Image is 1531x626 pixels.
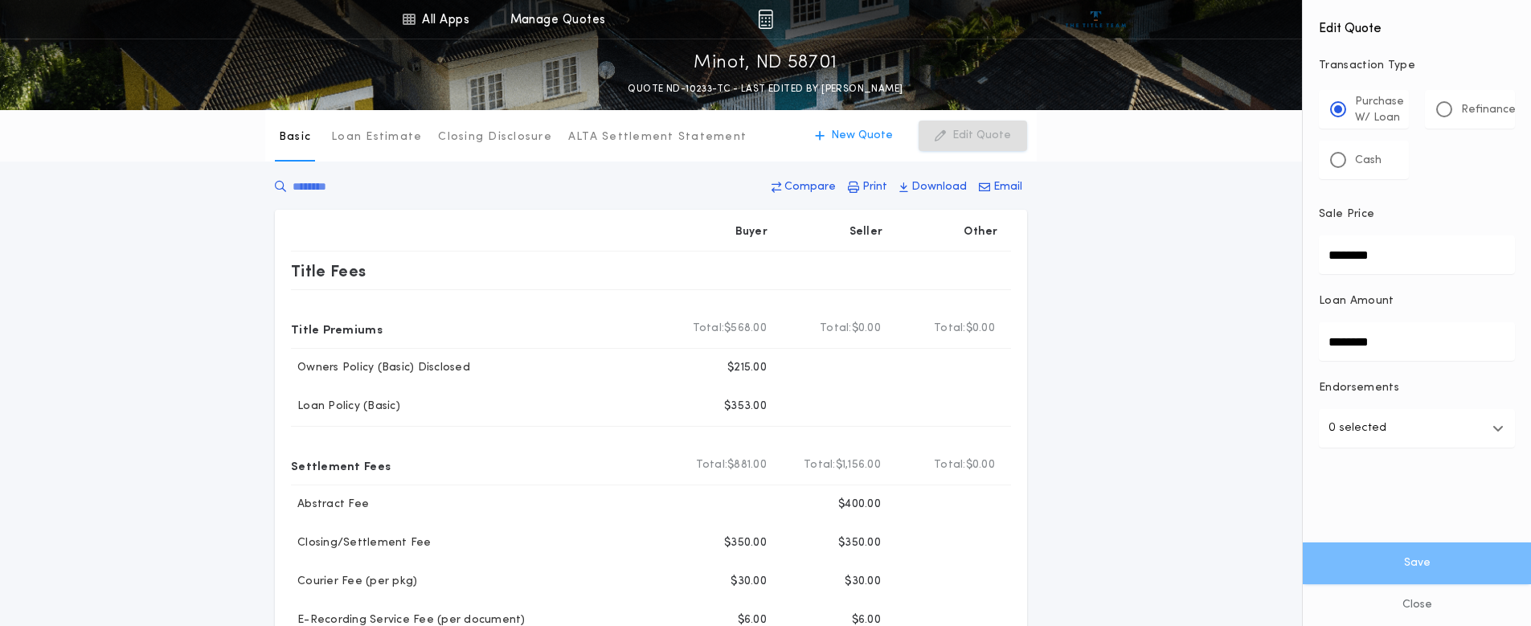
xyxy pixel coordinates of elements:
[735,224,768,240] p: Buyer
[919,121,1027,151] button: Edit Quote
[894,173,972,202] button: Download
[331,129,422,145] p: Loan Estimate
[804,457,836,473] b: Total:
[1355,94,1404,126] p: Purchase W/ Loan
[279,129,311,145] p: Basic
[724,321,767,337] span: $568.00
[696,457,728,473] b: Total:
[1319,380,1515,396] p: Endorsements
[820,321,852,337] b: Total:
[993,179,1022,195] p: Email
[843,173,892,202] button: Print
[1319,10,1515,39] h4: Edit Quote
[845,574,881,590] p: $30.00
[291,258,366,284] p: Title Fees
[974,173,1027,202] button: Email
[1303,584,1531,626] button: Close
[964,224,998,240] p: Other
[1319,293,1394,309] p: Loan Amount
[724,535,767,551] p: $350.00
[966,321,995,337] span: $0.00
[568,129,747,145] p: ALTA Settlement Statement
[758,10,773,29] img: img
[1319,409,1515,448] button: 0 selected
[911,179,967,195] p: Download
[966,457,995,473] span: $0.00
[727,457,767,473] span: $881.00
[767,173,841,202] button: Compare
[862,179,887,195] p: Print
[694,51,837,76] p: Minot, ND 58701
[693,321,725,337] b: Total:
[952,128,1011,144] p: Edit Quote
[291,399,400,415] p: Loan Policy (Basic)
[291,452,391,478] p: Settlement Fees
[1319,207,1374,223] p: Sale Price
[438,129,552,145] p: Closing Disclosure
[838,535,881,551] p: $350.00
[799,121,909,151] button: New Quote
[934,457,966,473] b: Total:
[1319,58,1515,74] p: Transaction Type
[1328,419,1386,438] p: 0 selected
[291,574,417,590] p: Courier Fee (per pkg)
[849,224,883,240] p: Seller
[628,81,903,97] p: QUOTE ND-10233-TC - LAST EDITED BY [PERSON_NAME]
[831,128,893,144] p: New Quote
[838,497,881,513] p: $400.00
[934,321,966,337] b: Total:
[852,321,881,337] span: $0.00
[1066,11,1126,27] img: vs-icon
[291,360,470,376] p: Owners Policy (Basic) Disclosed
[1319,322,1515,361] input: Loan Amount
[291,535,432,551] p: Closing/Settlement Fee
[727,360,767,376] p: $215.00
[784,179,836,195] p: Compare
[1355,153,1382,169] p: Cash
[1319,235,1515,274] input: Sale Price
[731,574,767,590] p: $30.00
[291,316,383,342] p: Title Premiums
[836,457,881,473] span: $1,156.00
[1303,542,1531,584] button: Save
[291,497,369,513] p: Abstract Fee
[724,399,767,415] p: $353.00
[1461,102,1516,118] p: Refinance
